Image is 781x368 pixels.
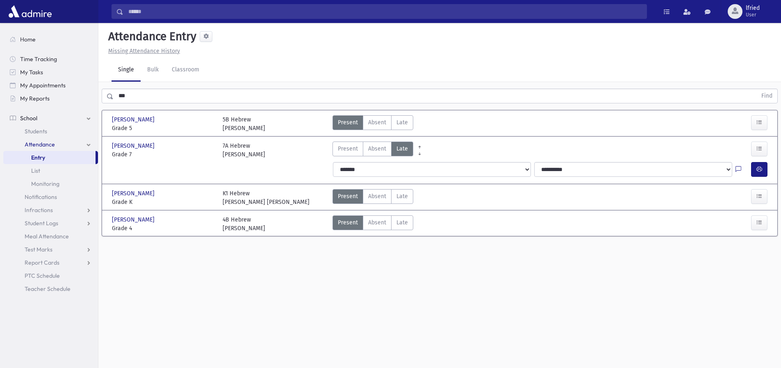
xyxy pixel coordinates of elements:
[223,215,265,233] div: 4B Hebrew [PERSON_NAME]
[3,217,98,230] a: Student Logs
[223,115,265,133] div: 5B Hebrew [PERSON_NAME]
[141,59,165,82] a: Bulk
[338,192,358,201] span: Present
[112,115,156,124] span: [PERSON_NAME]
[112,124,214,133] span: Grade 5
[3,269,98,282] a: PTC Schedule
[20,114,37,122] span: School
[105,30,196,43] h5: Attendance Entry
[396,192,408,201] span: Late
[223,189,310,206] div: K1 Hebrew [PERSON_NAME] [PERSON_NAME]
[25,206,53,214] span: Infractions
[31,167,40,174] span: List
[396,118,408,127] span: Late
[112,189,156,198] span: [PERSON_NAME]
[20,69,43,76] span: My Tasks
[338,144,358,153] span: Present
[368,192,386,201] span: Absent
[3,151,96,164] a: Entry
[396,218,408,227] span: Late
[112,150,214,159] span: Grade 7
[25,285,71,293] span: Teacher Schedule
[338,218,358,227] span: Present
[123,4,647,19] input: Search
[165,59,206,82] a: Classroom
[25,233,69,240] span: Meal Attendance
[3,125,98,138] a: Students
[396,144,408,153] span: Late
[368,218,386,227] span: Absent
[223,142,265,159] div: 7A Hebrew [PERSON_NAME]
[3,112,98,125] a: School
[108,48,180,55] u: Missing Attendance History
[3,66,98,79] a: My Tasks
[368,118,386,127] span: Absent
[112,59,141,82] a: Single
[332,115,413,133] div: AttTypes
[3,230,98,243] a: Meal Attendance
[3,203,98,217] a: Infractions
[3,79,98,92] a: My Appointments
[25,246,52,253] span: Test Marks
[3,256,98,269] a: Report Cards
[756,89,777,103] button: Find
[25,128,47,135] span: Students
[332,215,413,233] div: AttTypes
[105,48,180,55] a: Missing Attendance History
[3,138,98,151] a: Attendance
[746,11,760,18] span: User
[112,142,156,150] span: [PERSON_NAME]
[3,164,98,177] a: List
[332,142,413,159] div: AttTypes
[112,215,156,224] span: [PERSON_NAME]
[3,53,98,66] a: Time Tracking
[25,219,58,227] span: Student Logs
[31,180,59,187] span: Monitoring
[3,92,98,105] a: My Reports
[7,3,54,20] img: AdmirePro
[332,189,413,206] div: AttTypes
[3,33,98,46] a: Home
[20,36,36,43] span: Home
[368,144,386,153] span: Absent
[25,141,55,148] span: Attendance
[3,243,98,256] a: Test Marks
[20,82,66,89] span: My Appointments
[3,190,98,203] a: Notifications
[746,5,760,11] span: lfried
[3,177,98,190] a: Monitoring
[25,193,57,201] span: Notifications
[3,282,98,295] a: Teacher Schedule
[25,272,60,279] span: PTC Schedule
[338,118,358,127] span: Present
[20,55,57,63] span: Time Tracking
[112,198,214,206] span: Grade K
[31,154,45,161] span: Entry
[112,224,214,233] span: Grade 4
[25,259,59,266] span: Report Cards
[20,95,50,102] span: My Reports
